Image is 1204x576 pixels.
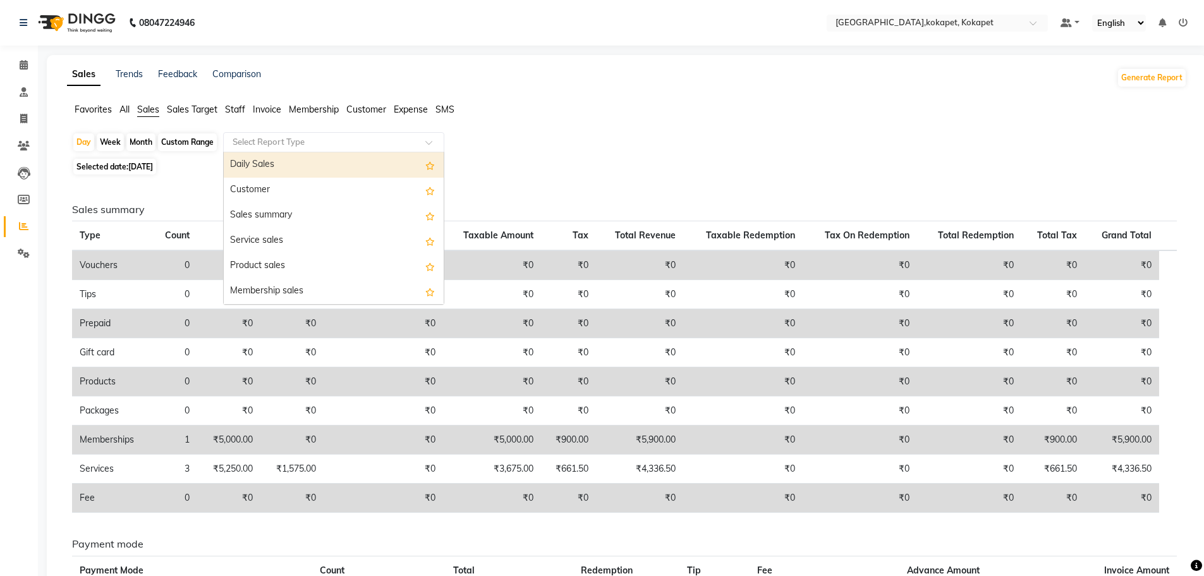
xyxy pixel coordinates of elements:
td: ₹0 [683,484,803,513]
td: ₹0 [1085,250,1159,280]
td: ₹4,336.50 [596,455,683,484]
td: ₹0 [683,280,803,309]
span: Tax [573,230,588,241]
td: ₹0 [197,309,260,338]
td: 0 [152,367,197,396]
span: Redemption [581,565,633,576]
div: Customer [224,178,444,203]
td: ₹0 [917,250,1021,280]
td: ₹0 [1021,309,1085,338]
span: Grand Total [1102,230,1152,241]
span: All [119,104,130,115]
td: ₹0 [596,338,683,367]
span: Type [80,230,100,241]
td: ₹5,250.00 [197,455,260,484]
td: ₹0 [197,396,260,426]
td: Gift card [72,338,152,367]
span: Add this report to Favorites List [425,183,435,198]
span: Taxable Amount [463,230,533,241]
td: ₹900.00 [1021,426,1085,455]
td: ₹5,900.00 [596,426,683,455]
td: ₹0 [324,367,443,396]
td: ₹0 [260,309,324,338]
td: ₹0 [197,250,260,280]
span: Count [320,565,344,576]
td: ₹0 [803,455,917,484]
td: ₹0 [324,396,443,426]
td: ₹0 [260,484,324,513]
td: ₹0 [324,309,443,338]
td: Fee [72,484,152,513]
div: Sales summary [224,203,444,228]
td: ₹0 [683,396,803,426]
div: Product sales [224,254,444,279]
span: Add this report to Favorites List [425,284,435,299]
td: 1 [152,426,197,455]
td: ₹0 [917,396,1021,426]
span: Invoice [253,104,281,115]
td: Vouchers [72,250,152,280]
td: ₹0 [260,338,324,367]
td: ₹0 [596,396,683,426]
span: Total Redemption [938,230,1014,241]
td: ₹0 [1085,396,1159,426]
td: ₹0 [917,280,1021,309]
td: ₹0 [683,309,803,338]
td: Memberships [72,426,152,455]
td: ₹0 [443,250,541,280]
span: Payment Mode [80,565,143,576]
span: Add this report to Favorites List [425,233,435,248]
td: ₹0 [917,455,1021,484]
td: 0 [152,250,197,280]
div: Membership sales [224,279,444,304]
td: ₹661.50 [1021,455,1085,484]
span: SMS [435,104,454,115]
span: Tax On Redemption [825,230,909,241]
td: ₹0 [443,396,541,426]
td: ₹0 [917,426,1021,455]
span: Expense [394,104,428,115]
td: 0 [152,280,197,309]
h6: Payment mode [72,538,1177,550]
td: ₹0 [541,250,596,280]
td: ₹4,336.50 [1085,455,1159,484]
td: ₹0 [683,367,803,396]
span: [DATE] [128,162,153,171]
td: ₹0 [443,309,541,338]
td: ₹0 [803,309,917,338]
td: ₹0 [596,484,683,513]
span: Fee [757,565,772,576]
button: Generate Report [1118,69,1186,87]
span: Total [453,565,475,576]
td: ₹0 [803,280,917,309]
td: ₹0 [197,367,260,396]
td: ₹0 [443,484,541,513]
span: Taxable Redemption [706,230,795,241]
span: Add this report to Favorites List [425,208,435,223]
td: 0 [152,484,197,513]
td: ₹0 [803,367,917,396]
span: Staff [225,104,245,115]
td: ₹0 [1085,280,1159,309]
td: ₹0 [596,367,683,396]
td: ₹0 [197,484,260,513]
td: ₹0 [443,280,541,309]
td: ₹0 [324,426,443,455]
span: Invoice Amount [1104,565,1169,576]
td: ₹0 [260,396,324,426]
td: ₹0 [917,484,1021,513]
td: 0 [152,338,197,367]
td: Prepaid [72,309,152,338]
td: ₹0 [541,367,596,396]
td: ₹0 [324,338,443,367]
span: Add this report to Favorites List [425,157,435,173]
td: ₹0 [324,455,443,484]
span: Total Revenue [615,230,676,241]
td: ₹0 [260,426,324,455]
td: ₹0 [443,367,541,396]
td: ₹0 [1085,367,1159,396]
span: Customer [346,104,386,115]
td: ₹0 [541,280,596,309]
td: ₹0 [1021,250,1085,280]
td: ₹0 [1021,280,1085,309]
